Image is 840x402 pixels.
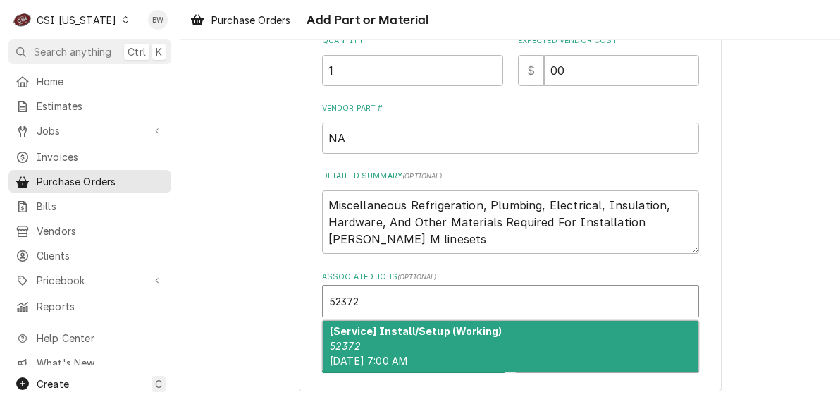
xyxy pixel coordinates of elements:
[8,244,171,267] a: Clients
[322,171,699,182] label: Detailed Summary
[37,99,164,114] span: Estimates
[13,10,32,30] div: C
[518,55,544,86] div: $
[518,35,699,85] div: Expected Vendor Cost
[8,119,171,142] a: Go to Jobs
[302,11,428,30] span: Add Part or Material
[8,39,171,64] button: Search anythingCtrlK
[148,10,168,30] div: Brad Wicks's Avatar
[518,35,699,47] label: Expected Vendor Cost
[211,13,290,28] span: Purchase Orders
[37,150,164,164] span: Invoices
[322,35,503,47] label: Quantity
[156,44,162,59] span: K
[37,224,164,238] span: Vendors
[322,171,699,254] div: Detailed Summary
[8,351,171,374] a: Go to What's New
[37,273,143,288] span: Pricebook
[330,340,361,352] em: 52372
[322,272,699,283] label: Associated Jobs
[13,10,32,30] div: CSI Kentucky's Avatar
[8,70,171,93] a: Home
[155,377,162,391] span: C
[128,44,146,59] span: Ctrl
[37,331,163,346] span: Help Center
[8,327,171,350] a: Go to Help Center
[8,95,171,118] a: Estimates
[37,378,69,390] span: Create
[322,35,503,85] div: Quantity
[397,273,437,281] span: ( optional )
[37,74,164,89] span: Home
[37,355,163,370] span: What's New
[330,325,502,337] strong: [Service] Install/Setup (Working)
[37,299,164,314] span: Reports
[37,248,164,263] span: Clients
[37,13,116,28] div: CSI [US_STATE]
[322,272,699,317] div: Associated Jobs
[402,172,442,180] span: ( optional )
[148,10,168,30] div: BW
[8,170,171,193] a: Purchase Orders
[8,295,171,318] a: Reports
[8,195,171,218] a: Bills
[322,190,699,254] textarea: Miscellaneous Refrigeration, Plumbing, Electrical, Insulation, Hardware, And Other Materials Requ...
[8,219,171,243] a: Vendors
[322,103,699,153] div: Vendor Part #
[37,123,143,138] span: Jobs
[322,103,699,114] label: Vendor Part #
[34,44,111,59] span: Search anything
[185,8,296,32] a: Purchase Orders
[8,145,171,169] a: Invoices
[8,269,171,292] a: Go to Pricebook
[330,355,407,367] span: [DATE] 7:00 AM
[37,174,164,189] span: Purchase Orders
[37,199,164,214] span: Bills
